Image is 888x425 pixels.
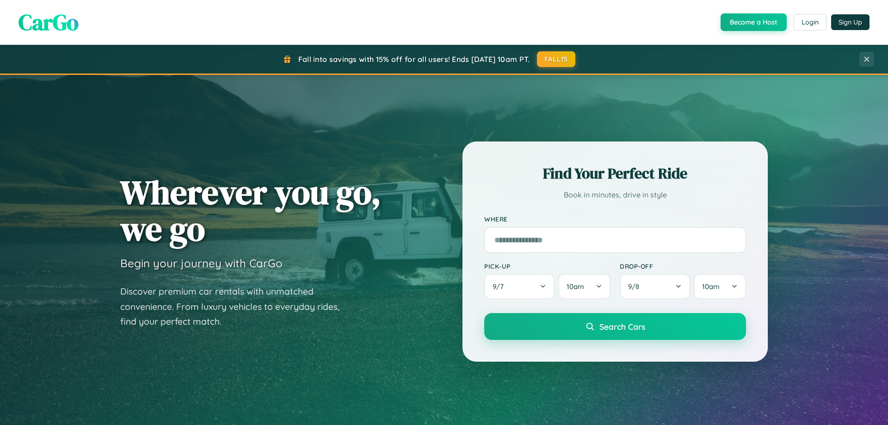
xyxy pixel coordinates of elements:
[484,262,610,270] label: Pick-up
[599,321,645,332] span: Search Cars
[702,282,720,291] span: 10am
[120,256,283,270] h3: Begin your journey with CarGo
[484,313,746,340] button: Search Cars
[484,274,555,299] button: 9/7
[484,163,746,184] h2: Find Your Perfect Ride
[484,216,746,223] label: Where
[298,55,530,64] span: Fall into savings with 15% off for all users! Ends [DATE] 10am PT.
[18,7,79,37] span: CarGo
[484,188,746,202] p: Book in minutes, drive in style
[558,274,610,299] button: 10am
[537,51,576,67] button: FALL15
[493,282,508,291] span: 9 / 7
[794,14,826,31] button: Login
[628,282,644,291] span: 9 / 8
[694,274,746,299] button: 10am
[620,262,746,270] label: Drop-off
[567,282,584,291] span: 10am
[831,14,869,30] button: Sign Up
[620,274,690,299] button: 9/8
[120,174,381,247] h1: Wherever you go, we go
[120,284,351,329] p: Discover premium car rentals with unmatched convenience. From luxury vehicles to everyday rides, ...
[721,13,787,31] button: Become a Host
